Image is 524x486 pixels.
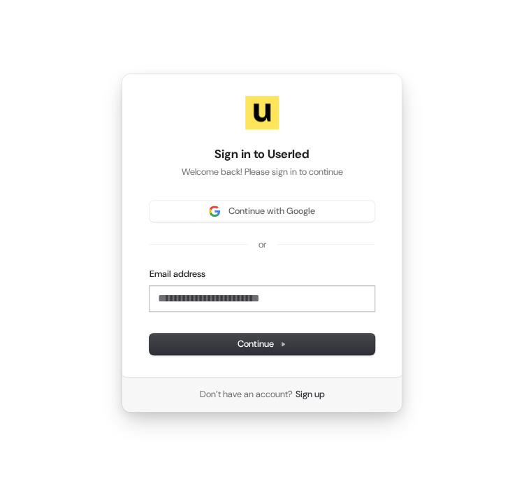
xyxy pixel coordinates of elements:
p: or [259,238,266,251]
span: Don’t have an account? [200,388,293,401]
span: Continue with Google [228,205,315,217]
span: Continue [238,338,286,350]
img: Userled [245,96,279,129]
a: Sign up [296,388,325,401]
button: Sign in with GoogleContinue with Google [150,201,374,222]
label: Email address [150,268,205,280]
button: Continue [150,334,374,355]
img: Sign in with Google [209,206,220,217]
p: Welcome back! Please sign in to continue [150,166,374,178]
h1: Sign in to Userled [150,146,374,163]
